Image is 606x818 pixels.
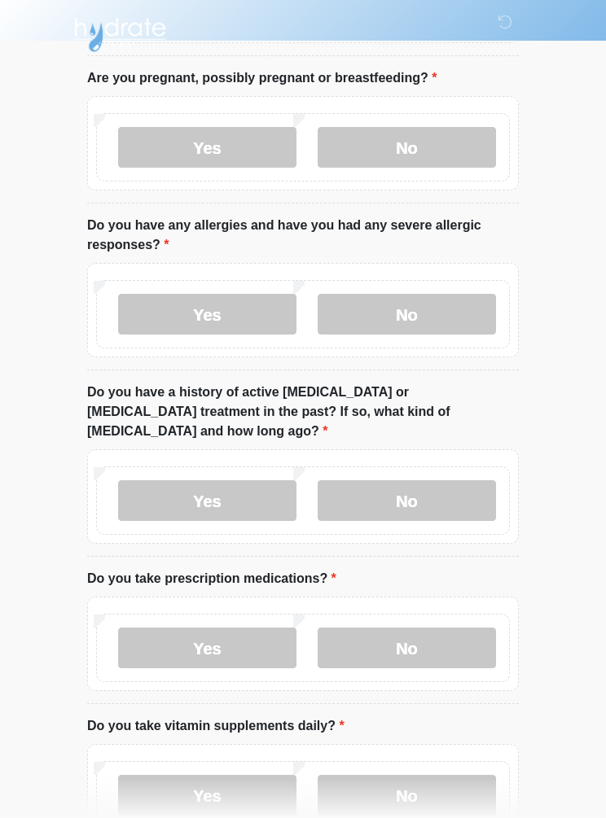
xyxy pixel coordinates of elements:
[118,628,296,668] label: Yes
[318,480,496,521] label: No
[318,127,496,168] label: No
[118,127,296,168] label: Yes
[87,383,519,441] label: Do you have a history of active [MEDICAL_DATA] or [MEDICAL_DATA] treatment in the past? If so, wh...
[71,12,169,53] img: Hydrate IV Bar - Flagstaff Logo
[118,294,296,335] label: Yes
[318,294,496,335] label: No
[87,216,519,255] label: Do you have any allergies and have you had any severe allergic responses?
[87,716,345,736] label: Do you take vitamin supplements daily?
[87,68,437,88] label: Are you pregnant, possibly pregnant or breastfeeding?
[318,775,496,816] label: No
[118,480,296,521] label: Yes
[318,628,496,668] label: No
[87,569,336,588] label: Do you take prescription medications?
[118,775,296,816] label: Yes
